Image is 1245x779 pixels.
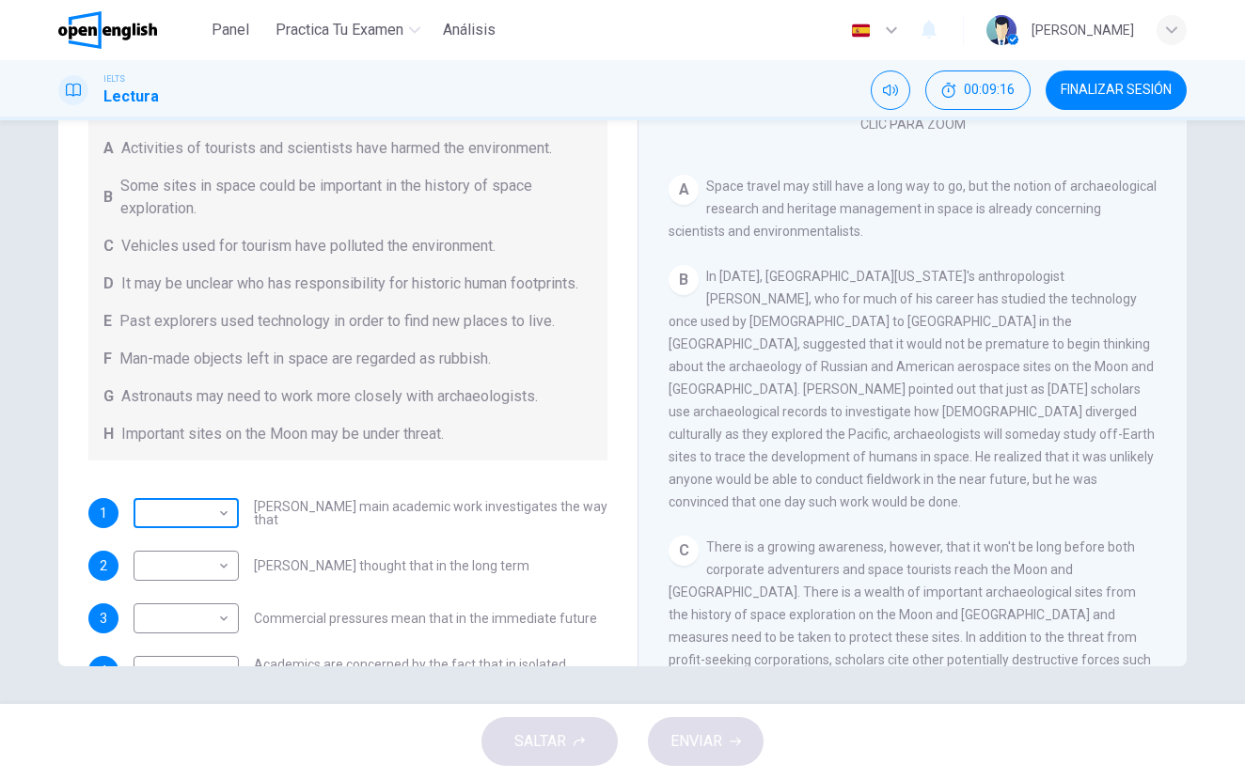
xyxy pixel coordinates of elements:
img: OpenEnglish logo [58,11,157,49]
h1: Lectura [103,86,159,108]
span: Análisis [443,19,496,41]
div: [PERSON_NAME] [1032,19,1134,41]
span: 00:09:16 [964,83,1015,98]
button: Panel [200,13,260,47]
button: Practica tu examen [268,13,428,47]
span: IELTS [103,72,125,86]
div: C [669,536,699,566]
a: OpenEnglish logo [58,11,200,49]
span: 4 [100,664,107,678]
button: FINALIZAR SESIÓN [1046,70,1187,110]
span: [PERSON_NAME] thought that in the long term [254,559,529,572]
span: 2 [100,559,107,572]
span: Panel [212,19,249,41]
button: 00:09:16 [925,70,1031,110]
span: [PERSON_NAME] main academic work investigates the way that [254,500,607,526]
span: In [DATE], [GEOGRAPHIC_DATA][US_STATE]'s anthropologist [PERSON_NAME], who for much of his career... [669,269,1155,509]
span: B [103,186,113,209]
span: FINALIZAR SESIÓN [1061,83,1172,98]
span: A [103,137,114,160]
span: F [103,348,112,370]
span: Important sites on the Moon may be under threat. [121,423,444,445]
span: G [103,385,114,408]
div: Silenciar [871,70,910,110]
span: 3 [100,612,107,625]
div: Ocultar [925,70,1031,110]
div: B [669,265,699,295]
button: Análisis [435,13,503,47]
span: Commercial pressures mean that in the immediate future [254,612,597,625]
span: H [103,423,114,445]
span: D [103,273,114,295]
span: Vehicles used for tourism have polluted the environment. [121,235,496,257]
span: Past explorers used technology in order to find new places to live. [119,310,555,333]
span: Man-made objects left in space are regarded as rubbish. [119,348,491,370]
span: 1 [100,506,107,520]
span: Activities of tourists and scientists have harmed the environment. [121,137,552,160]
img: Profile picture [986,15,1016,45]
span: Some sites in space could be important in the history of space exploration. [120,175,592,220]
span: Astronauts may need to work more closely with archaeologists. [121,385,538,408]
div: A [669,175,699,205]
span: Practica tu examen [276,19,403,41]
span: E [103,310,112,333]
span: Academics are concerned by the fact that in isolated regions on Earth [254,658,607,684]
span: Space travel may still have a long way to go, but the notion of archaeological research and herit... [669,179,1157,239]
img: es [849,23,873,38]
span: C [103,235,114,257]
span: It may be unclear who has responsibility for historic human footprints. [121,273,578,295]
